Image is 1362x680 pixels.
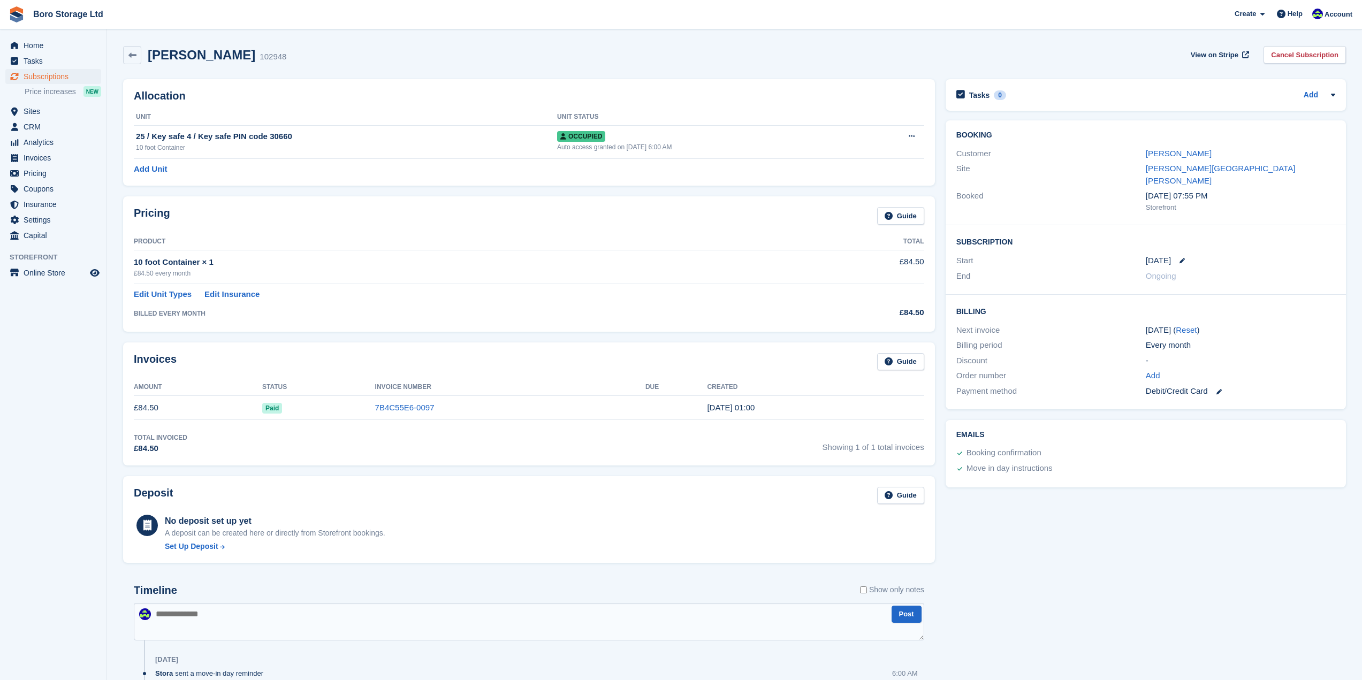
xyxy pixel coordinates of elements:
div: sent a move-in day reminder [155,668,269,678]
div: Storefront [1146,202,1335,213]
div: £84.50 [134,442,187,455]
a: Preview store [88,266,101,279]
a: menu [5,228,101,243]
span: Tasks [24,54,88,68]
div: Site [956,163,1146,187]
td: £84.50 [795,250,924,284]
h2: Deposit [134,487,173,505]
div: £84.50 every month [134,269,795,278]
div: NEW [83,86,101,97]
div: BILLED EVERY MONTH [134,309,795,318]
a: menu [5,119,101,134]
th: Invoice Number [375,379,645,396]
div: Next invoice [956,324,1146,337]
a: Edit Unit Types [134,288,192,301]
h2: Booking [956,131,1335,140]
span: Coupons [24,181,88,196]
div: £84.50 [795,307,924,319]
span: Settings [24,212,88,227]
div: Set Up Deposit [165,541,218,552]
a: Cancel Subscription [1264,46,1346,64]
div: Booking confirmation [967,447,1041,460]
a: Add [1146,370,1160,382]
span: Insurance [24,197,88,212]
span: Home [24,38,88,53]
a: Set Up Deposit [165,541,385,552]
span: Analytics [24,135,88,150]
h2: Subscription [956,236,1335,247]
span: Subscriptions [24,69,88,84]
label: Show only notes [860,584,924,595]
a: menu [5,104,101,119]
div: Debit/Credit Card [1146,385,1335,398]
div: Auto access granted on [DATE] 6:00 AM [557,142,864,152]
div: Billing period [956,339,1146,352]
th: Amount [134,379,262,396]
span: Stora [155,668,173,678]
div: Move in day instructions [967,462,1053,475]
div: 0 [994,90,1006,100]
a: menu [5,38,101,53]
a: 7B4C55E6-0097 [375,403,435,412]
th: Due [645,379,707,396]
h2: Invoices [134,353,177,371]
span: Invoices [24,150,88,165]
a: menu [5,181,101,196]
span: View on Stripe [1191,50,1238,60]
a: menu [5,212,101,227]
span: CRM [24,119,88,134]
h2: [PERSON_NAME] [148,48,255,62]
h2: Billing [956,305,1335,316]
div: [DATE] ( ) [1146,324,1335,337]
span: Price increases [25,87,76,97]
p: A deposit can be created here or directly from Storefront bookings. [165,528,385,539]
div: Booked [956,190,1146,212]
th: Total [795,233,924,250]
th: Product [134,233,795,250]
div: [DATE] [155,655,178,664]
th: Status [262,379,375,396]
h2: Tasks [969,90,990,100]
img: Tobie Hillier [139,608,151,620]
div: Every month [1146,339,1335,352]
a: menu [5,197,101,212]
a: menu [5,166,101,181]
a: menu [5,135,101,150]
div: 25 / Key safe 4 / Key safe PIN code 30660 [136,131,557,143]
img: stora-icon-8386f47178a22dfd0bd8f6a31ec36ba5ce8667c1dd55bd0f319d3a0aa187defe.svg [9,6,25,22]
div: - [1146,355,1335,367]
time: 2025-08-25 00:00:48 UTC [707,403,755,412]
a: menu [5,150,101,165]
div: 6:00 AM [892,668,918,678]
a: View on Stripe [1186,46,1251,64]
td: £84.50 [134,396,262,420]
img: Tobie Hillier [1312,9,1323,19]
button: Post [892,606,922,623]
span: Ongoing [1146,271,1176,280]
div: 102948 [260,51,286,63]
div: End [956,270,1146,282]
a: Guide [877,207,924,225]
a: Price increases NEW [25,86,101,97]
span: Capital [24,228,88,243]
span: Create [1235,9,1256,19]
a: [PERSON_NAME] [1146,149,1212,158]
a: menu [5,265,101,280]
a: [PERSON_NAME][GEOGRAPHIC_DATA][PERSON_NAME] [1146,164,1296,185]
th: Created [707,379,924,396]
div: 10 foot Container × 1 [134,256,795,269]
div: Start [956,255,1146,267]
a: Add [1304,89,1318,102]
div: Total Invoiced [134,433,187,442]
div: No deposit set up yet [165,515,385,528]
input: Show only notes [860,584,867,595]
div: Customer [956,148,1146,160]
h2: Emails [956,431,1335,439]
th: Unit Status [557,109,864,126]
a: Edit Insurance [204,288,260,301]
span: Sites [24,104,88,119]
a: Boro Storage Ltd [29,5,108,23]
a: Reset [1176,325,1197,334]
div: Discount [956,355,1146,367]
span: Paid [262,403,282,414]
